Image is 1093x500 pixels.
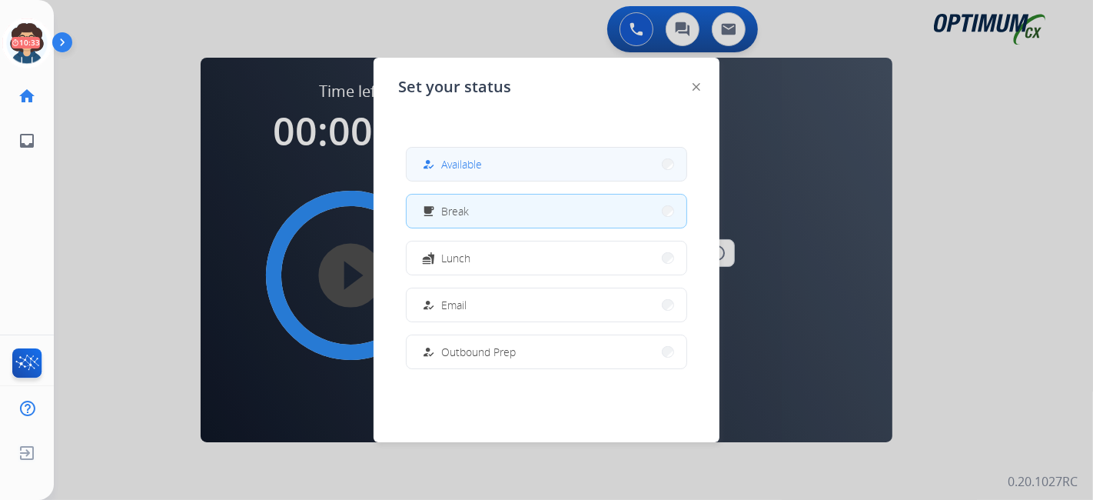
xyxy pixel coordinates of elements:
span: Break [441,203,469,219]
mat-icon: free_breakfast [422,205,435,218]
span: Outbound Prep [441,344,516,360]
button: Break [407,195,686,228]
span: Lunch [441,250,470,266]
mat-icon: inbox [18,132,36,150]
mat-icon: fastfood [422,252,435,265]
mat-icon: how_to_reg [422,298,435,312]
span: Set your status [398,76,511,98]
button: Outbound Prep [407,335,686,368]
img: close-button [693,83,700,91]
button: Lunch [407,242,686,275]
span: Email [441,297,467,313]
mat-icon: home [18,87,36,105]
mat-icon: how_to_reg [422,345,435,358]
p: 0.20.1027RC [1008,472,1078,491]
button: Email [407,288,686,322]
button: Available [407,148,686,181]
span: Available [441,156,482,172]
mat-icon: how_to_reg [422,158,435,171]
